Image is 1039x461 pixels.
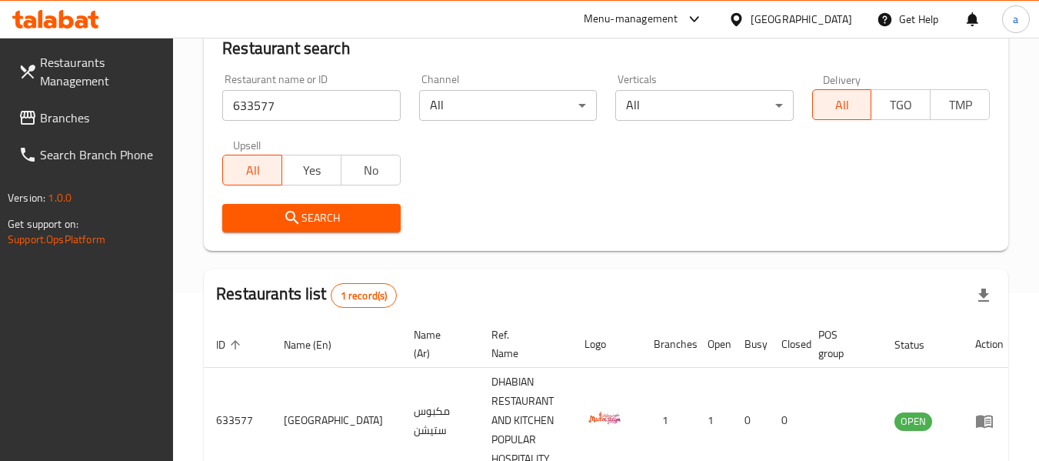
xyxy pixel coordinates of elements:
button: Yes [281,155,341,185]
div: Menu [975,412,1004,430]
span: Status [894,336,944,354]
th: Action [963,321,1016,368]
span: All [819,94,866,116]
span: No [348,159,395,182]
a: Search Branch Phone [6,136,174,173]
div: [GEOGRAPHIC_DATA] [751,11,852,28]
button: Search [222,204,400,232]
label: Delivery [823,74,861,85]
th: Busy [732,321,769,368]
button: No [341,155,401,185]
div: OPEN [894,413,932,431]
span: Search [235,209,388,228]
h2: Restaurant search [222,37,990,60]
a: Restaurants Management [6,44,174,99]
th: Branches [641,321,695,368]
div: All [419,90,597,121]
button: TGO [871,89,931,120]
h2: Restaurants list [216,282,397,308]
div: All [615,90,793,121]
span: 1 record(s) [331,289,397,303]
button: All [222,155,282,185]
span: Name (Ar) [414,326,461,362]
span: Search Branch Phone [40,145,162,164]
span: TMP [937,94,984,116]
span: OPEN [894,413,932,430]
th: Logo [572,321,641,368]
a: Support.OpsPlatform [8,229,105,249]
img: Macbos Station [584,399,623,437]
label: Upsell [233,139,261,150]
span: All [229,159,276,182]
span: Version: [8,188,45,208]
input: Search for restaurant name or ID.. [222,90,400,121]
button: All [812,89,872,120]
span: Ref. Name [491,326,554,362]
button: TMP [930,89,990,120]
span: POS group [818,326,864,362]
th: Open [695,321,732,368]
span: Branches [40,109,162,127]
span: Name (En) [284,336,351,354]
span: ID [216,336,245,354]
span: Get support on: [8,214,78,234]
div: Total records count [331,283,398,308]
span: Yes [288,159,335,182]
th: Closed [769,321,806,368]
a: Branches [6,99,174,136]
span: Restaurants Management [40,53,162,90]
span: 1.0.0 [48,188,72,208]
div: Export file [965,277,1002,314]
span: TGO [877,94,924,116]
span: a [1013,11,1018,28]
div: Menu-management [584,10,678,28]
